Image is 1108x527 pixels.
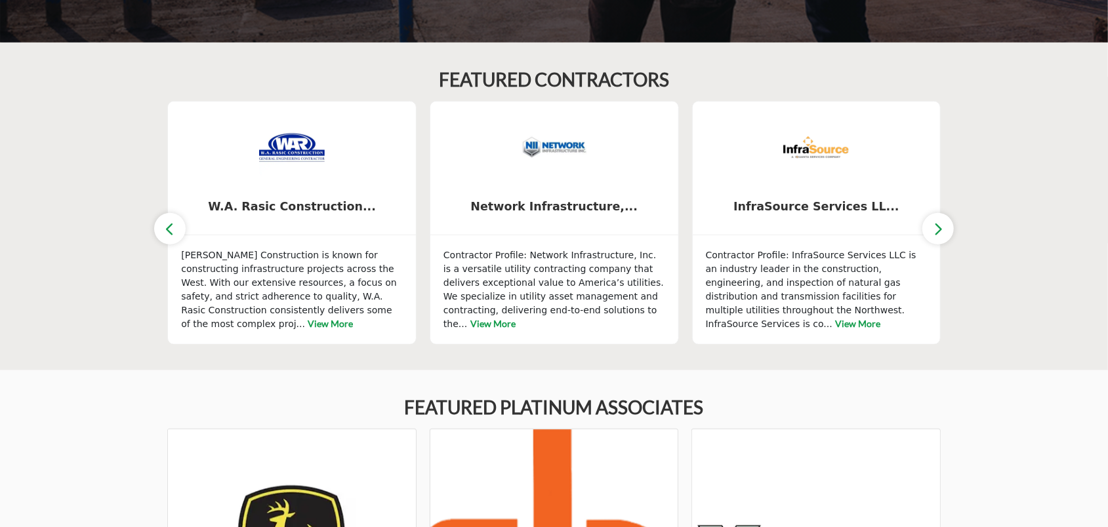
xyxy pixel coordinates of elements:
[297,319,305,329] span: ...
[181,248,403,331] p: [PERSON_NAME] Construction is known for constructing infrastructure projects across the West. Wit...
[168,189,416,224] a: W.A. Rasic Construction...
[188,198,396,215] span: W.A. Rasic Construction...
[430,189,678,224] a: Network Infrastructure,...
[188,189,396,224] b: W.A. Rasic Construction Co. Inc.
[439,69,669,91] h2: FEATURED CONTRACTORS
[835,318,880,329] a: View More
[450,198,659,215] span: Network Infrastructure,...
[308,318,354,329] a: View More
[405,397,704,419] h2: FEATURED PLATINUM ASSOCIATES
[706,248,928,331] p: Contractor Profile: InfraSource Services LLC is an industry leader in the construction, engineeri...
[470,318,516,329] a: View More
[712,189,921,224] b: InfraSource Services LLC
[443,248,665,331] p: Contractor Profile: Network Infrastructure, Inc. is a versatile utility contracting company that ...
[522,115,587,180] img: Network Infrastructure, Inc.
[450,189,659,224] b: Network Infrastructure, Inc.
[783,115,849,180] img: InfraSource Services LLC
[693,189,941,224] a: InfraSource Services LL...
[824,319,832,329] span: ...
[712,198,921,215] span: InfraSource Services LL...
[259,115,325,180] img: W.A. Rasic Construction Co. Inc.
[459,319,467,329] span: ...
